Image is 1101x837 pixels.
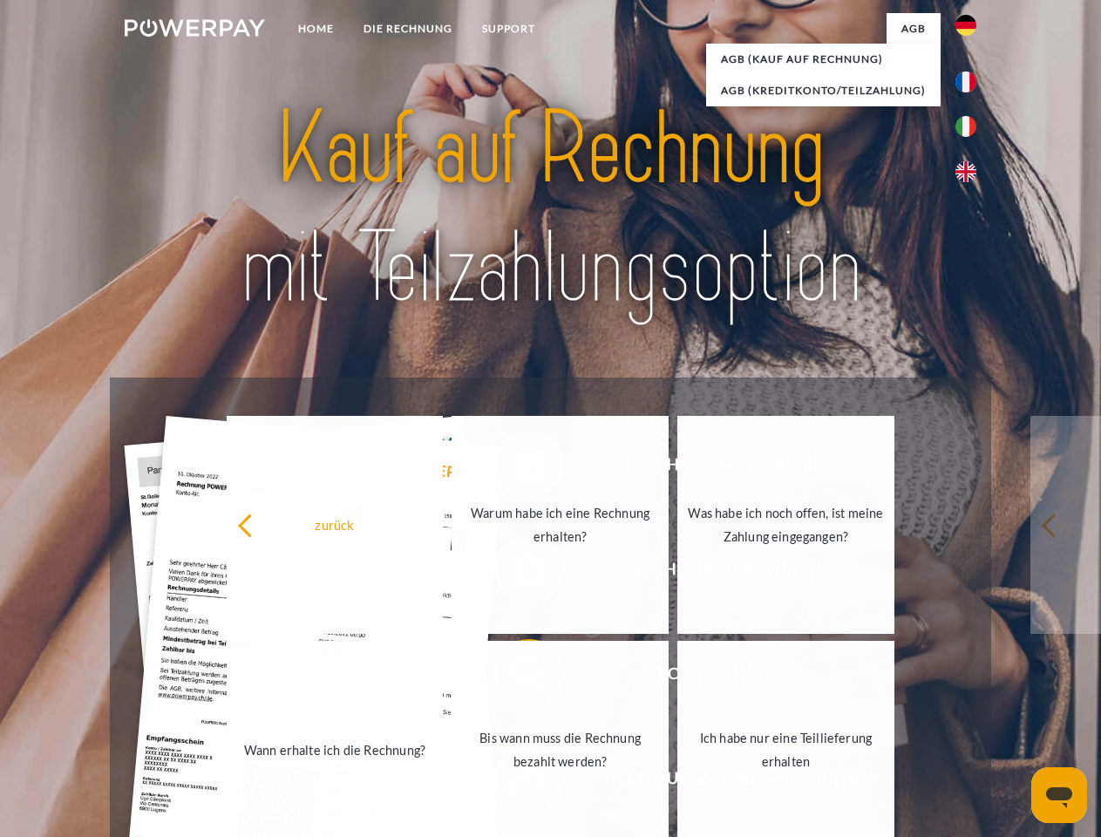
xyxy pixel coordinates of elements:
[237,738,433,761] div: Wann erhalte ich die Rechnung?
[125,19,265,37] img: logo-powerpay-white.svg
[955,71,976,92] img: fr
[688,501,884,548] div: Was habe ich noch offen, ist meine Zahlung eingegangen?
[467,13,550,44] a: SUPPORT
[955,116,976,137] img: it
[349,13,467,44] a: DIE RECHNUNG
[706,75,941,106] a: AGB (Kreditkonto/Teilzahlung)
[688,726,884,773] div: Ich habe nur eine Teillieferung erhalten
[677,416,894,634] a: Was habe ich noch offen, ist meine Zahlung eingegangen?
[706,44,941,75] a: AGB (Kauf auf Rechnung)
[462,726,658,773] div: Bis wann muss die Rechnung bezahlt werden?
[1031,767,1087,823] iframe: Schaltfläche zum Öffnen des Messaging-Fensters
[955,161,976,182] img: en
[283,13,349,44] a: Home
[955,15,976,36] img: de
[167,84,934,334] img: title-powerpay_de.svg
[462,501,658,548] div: Warum habe ich eine Rechnung erhalten?
[887,13,941,44] a: agb
[237,513,433,536] div: zurück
